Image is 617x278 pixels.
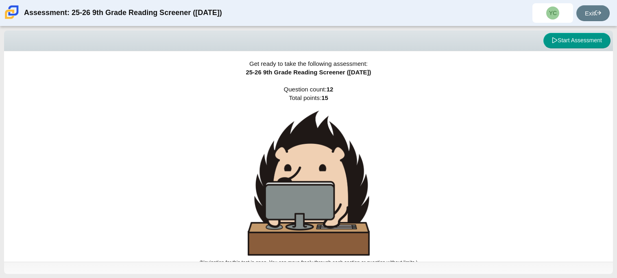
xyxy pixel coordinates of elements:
[3,4,20,21] img: Carmen School of Science & Technology
[549,10,557,16] span: YC
[3,15,20,22] a: Carmen School of Science & Technology
[321,94,328,101] b: 15
[199,86,417,265] span: Question count: Total points:
[24,3,222,23] div: Assessment: 25-26 9th Grade Reading Screener ([DATE])
[327,86,334,93] b: 12
[249,60,368,67] span: Get ready to take the following assessment:
[543,33,610,48] button: Start Assessment
[248,111,370,256] img: hedgehog-behind-computer-large.png
[246,69,371,76] span: 25-26 9th Grade Reading Screener ([DATE])
[576,5,610,21] a: Exit
[199,260,417,265] small: (Navigation for this test is open. You can move freely through each section or question without l...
